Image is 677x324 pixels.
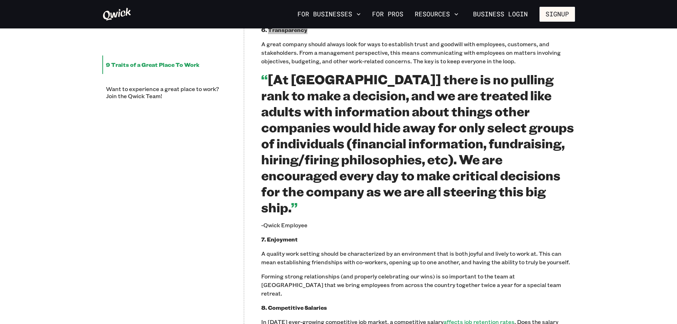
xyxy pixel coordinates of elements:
[412,8,461,20] button: Resources
[539,7,575,22] button: Signup
[261,40,575,65] p: A great company should always look for ways to establish trust and goodwill with employees, custo...
[261,272,575,298] p: Forming strong relationships (and properly celebrating our wins) is so important to the team at [...
[261,304,327,311] b: 8. Competitive Salaries
[291,198,297,216] span: ”
[467,7,534,22] a: Business Login
[261,235,298,243] b: 7. Enjoyment
[261,70,574,216] span: [At [GEOGRAPHIC_DATA]] there is no pulling rank to make a decision, and we are treated like adult...
[261,249,575,266] p: A quality work setting should be characterized by an environment that is both joyful and lively t...
[261,26,307,33] b: 6. Transparency
[295,8,364,20] button: For Businesses
[369,8,406,20] a: For Pros
[261,70,268,88] span: “
[102,80,227,105] li: Want to experience a great place to work? Join the Qwick Team!
[261,221,575,229] p: -Qwick Employee‍
[102,55,227,74] li: 9 Traits of a Great Place To Work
